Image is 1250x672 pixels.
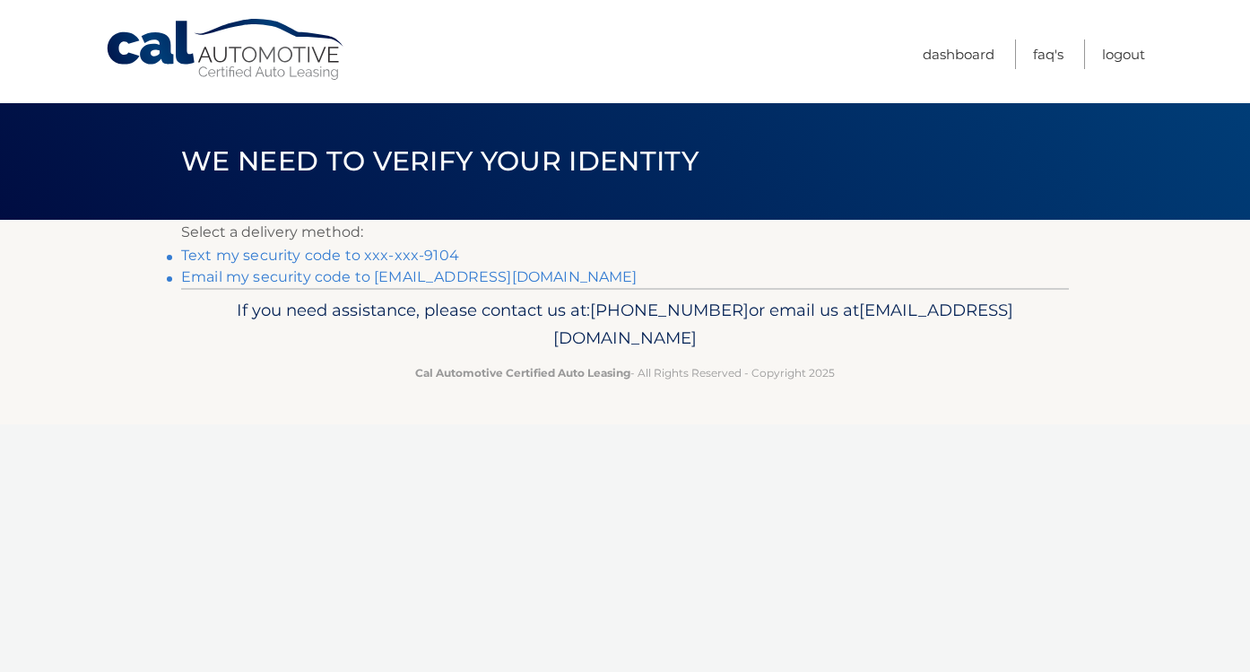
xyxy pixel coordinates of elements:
a: FAQ's [1033,39,1063,69]
a: Cal Automotive [105,18,347,82]
span: We need to verify your identity [181,144,699,178]
a: Email my security code to [EMAIL_ADDRESS][DOMAIN_NAME] [181,268,638,285]
p: If you need assistance, please contact us at: or email us at [193,296,1057,353]
p: Select a delivery method: [181,220,1069,245]
a: Logout [1102,39,1145,69]
a: Text my security code to xxx-xxx-9104 [181,247,459,264]
a: Dashboard [923,39,994,69]
p: - All Rights Reserved - Copyright 2025 [193,363,1057,382]
strong: Cal Automotive Certified Auto Leasing [415,366,630,380]
span: [PHONE_NUMBER] [590,300,749,320]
